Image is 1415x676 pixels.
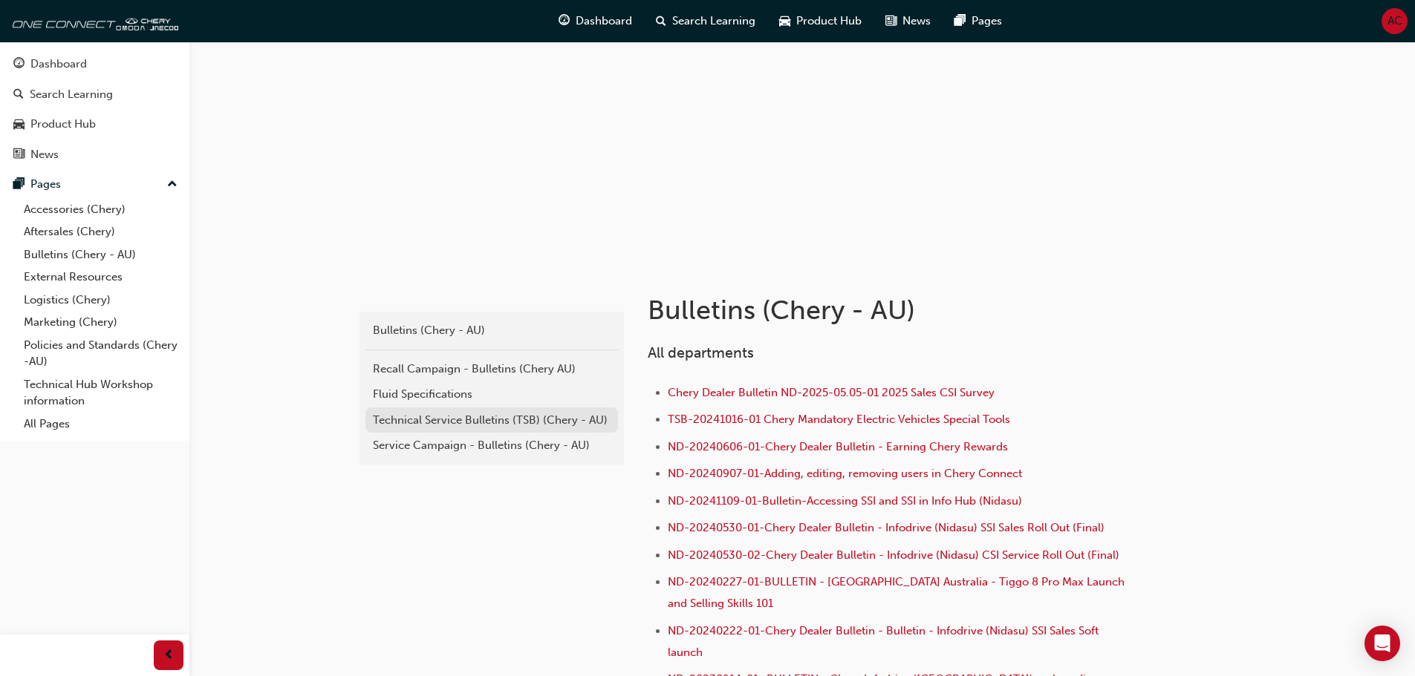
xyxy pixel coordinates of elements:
a: Marketing (Chery) [18,311,183,334]
span: car-icon [13,118,25,131]
a: pages-iconPages [943,6,1014,36]
div: Search Learning [30,86,113,103]
button: Pages [6,171,183,198]
span: Dashboard [576,13,632,30]
div: Dashboard [30,56,87,73]
a: TSB-20241016-01 Chery Mandatory Electric Vehicles Special Tools [668,413,1010,426]
a: ND-20240530-01-Chery Dealer Bulletin - Infodrive (Nidasu) SSI Sales Roll Out (Final) [668,521,1105,534]
a: News [6,141,183,168]
span: guage-icon [559,12,570,30]
a: Accessories (Chery) [18,198,183,221]
a: Aftersales (Chery) [18,220,183,243]
a: Logistics (Chery) [18,289,183,312]
img: oneconnect [7,6,178,36]
a: news-iconNews [874,6,943,36]
div: Fluid Specifications [373,386,611,403]
span: news-icon [13,148,25,162]
div: Product Hub [30,116,96,133]
div: Pages [30,176,61,193]
div: Open Intercom Messenger [1364,626,1400,661]
a: ND-20240606-01-Chery Dealer Bulletin - Earning Chery Rewards [668,440,1008,453]
a: Product Hub [6,111,183,138]
a: Service Campaign - Bulletins (Chery - AU) [365,433,618,459]
a: ND-20240227-01-BULLETIN - [GEOGRAPHIC_DATA] Australia - Tiggo 8 Pro Max Launch and Selling Skills... [668,575,1128,610]
a: ND-20241109-01-Bulletin-Accessing SSI and SSI in Info Hub (Nidasu) [668,494,1022,508]
div: Technical Service Bulletins (TSB) (Chery - AU) [373,412,611,429]
span: guage-icon [13,58,25,71]
span: Pages [972,13,1002,30]
span: search-icon [656,12,666,30]
a: Fluid Specifications [365,381,618,407]
span: prev-icon [163,646,175,665]
a: ND-20240222-01-Chery Dealer Bulletin - Bulletin - Infodrive (Nidasu) SSI Sales Soft launch [668,624,1102,659]
span: pages-icon [13,178,25,191]
div: Recall Campaign - Bulletins (Chery AU) [373,361,611,378]
a: Chery Dealer Bulletin ND-2025-05.05-01 2025 Sales CSI Survey [668,386,995,399]
a: Bulletins (Chery - AU) [18,243,183,266]
a: car-iconProduct Hub [767,6,874,36]
a: ND-20240907-01-Adding, editing, removing users in Chery Connect [668,467,1022,480]
a: Technical Service Bulletins (TSB) (Chery - AU) [365,407,618,433]
h1: Bulletins (Chery - AU) [648,294,1135,326]
a: guage-iconDashboard [547,6,644,36]
a: Dashboard [6,50,183,78]
span: pages-icon [954,12,966,30]
span: car-icon [779,12,790,30]
span: News [902,13,931,30]
a: Search Learning [6,81,183,108]
button: AC [1382,8,1408,34]
a: External Resources [18,266,183,289]
span: news-icon [885,12,897,30]
span: Search Learning [672,13,755,30]
span: All departments [648,344,754,361]
div: Service Campaign - Bulletins (Chery - AU) [373,437,611,454]
div: Bulletins (Chery - AU) [373,322,611,339]
a: Bulletins (Chery - AU) [365,318,618,344]
span: Product Hub [796,13,862,30]
a: ND-20240530-02-Chery Dealer Bulletin - Infodrive (Nidasu) CSI Service Roll Out (Final) [668,548,1119,562]
div: News [30,146,59,163]
a: Recall Campaign - Bulletins (Chery AU) [365,356,618,382]
a: search-iconSearch Learning [644,6,767,36]
span: search-icon [13,88,24,102]
a: All Pages [18,413,183,436]
a: Policies and Standards (Chery -AU) [18,334,183,373]
a: Technical Hub Workshop information [18,373,183,413]
span: up-icon [167,175,178,194]
span: AC [1388,13,1402,30]
button: DashboardSearch LearningProduct HubNews [6,47,183,171]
